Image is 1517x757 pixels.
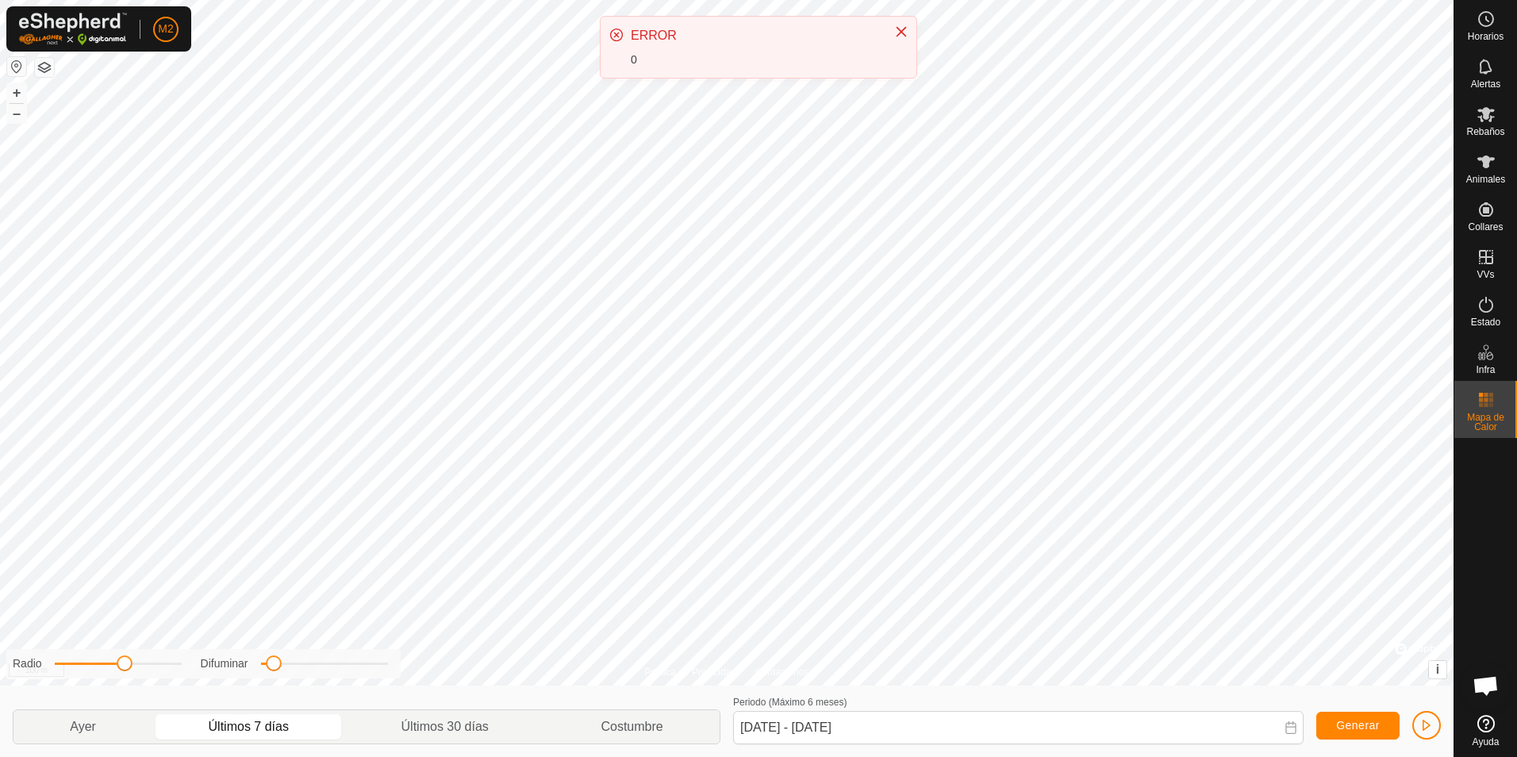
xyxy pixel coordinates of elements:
[1473,737,1500,747] span: Ayuda
[645,665,736,679] a: Política de Privacidad
[755,665,808,679] a: Contáctenos
[733,697,847,708] label: Periodo (Máximo 6 meses)
[1462,662,1510,709] div: Chat abierto
[1466,127,1504,136] span: Rebaños
[1454,709,1517,753] a: Ayuda
[1477,270,1494,279] span: VVs
[1471,79,1500,89] span: Alertas
[35,58,54,77] button: Capas del Mapa
[19,13,127,45] img: Logo Gallagher
[1468,32,1504,41] span: Horarios
[631,52,878,68] div: 0
[401,717,489,736] span: Últimos 30 días
[1429,661,1446,678] button: i
[7,57,26,76] button: Restablecer Mapa
[209,717,289,736] span: Últimos 7 días
[1336,719,1380,732] span: Generar
[601,717,662,736] span: Costumbre
[1436,663,1439,676] span: i
[70,717,96,736] span: Ayer
[1316,712,1400,740] button: Generar
[1468,222,1503,232] span: Collares
[890,21,912,43] button: Close
[201,655,248,672] label: Difuminar
[1458,413,1513,432] span: Mapa de Calor
[13,655,42,672] label: Radio
[158,21,173,37] span: M2
[1471,317,1500,327] span: Estado
[631,26,878,45] div: ERROR
[7,83,26,102] button: +
[7,104,26,123] button: –
[1466,175,1505,184] span: Animales
[1476,365,1495,375] span: Infra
